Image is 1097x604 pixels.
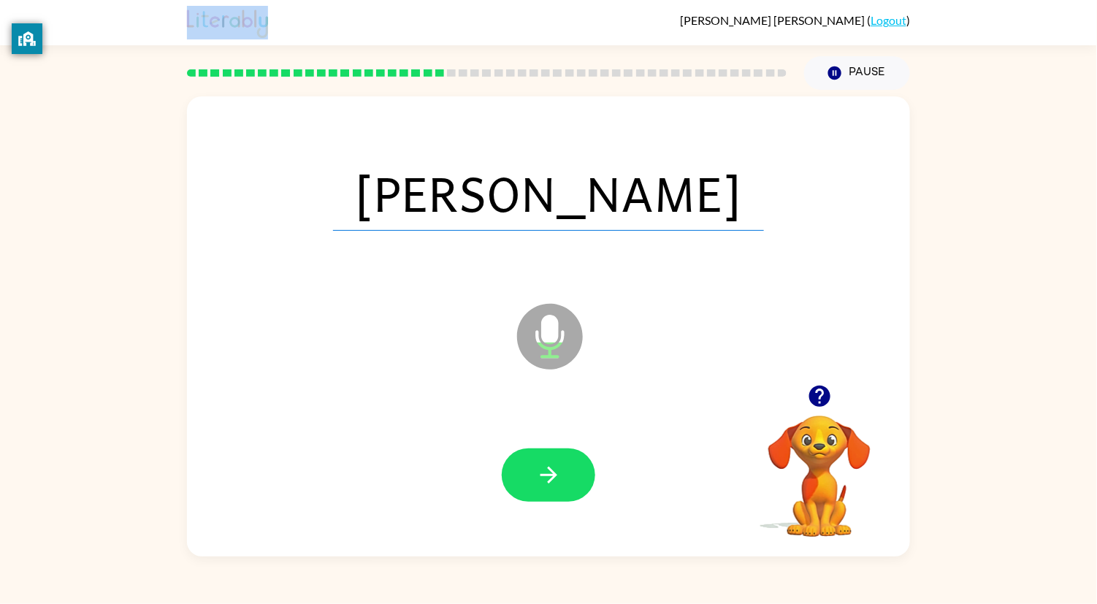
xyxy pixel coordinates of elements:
[746,393,892,539] video: Your browser must support playing .mp4 files to use Literably. Please try using another browser.
[680,13,867,27] span: [PERSON_NAME] [PERSON_NAME]
[12,23,42,54] button: privacy banner
[871,13,906,27] a: Logout
[804,56,910,90] button: Pause
[680,13,910,27] div: ( )
[333,155,764,231] span: [PERSON_NAME]
[187,6,268,38] img: Literably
